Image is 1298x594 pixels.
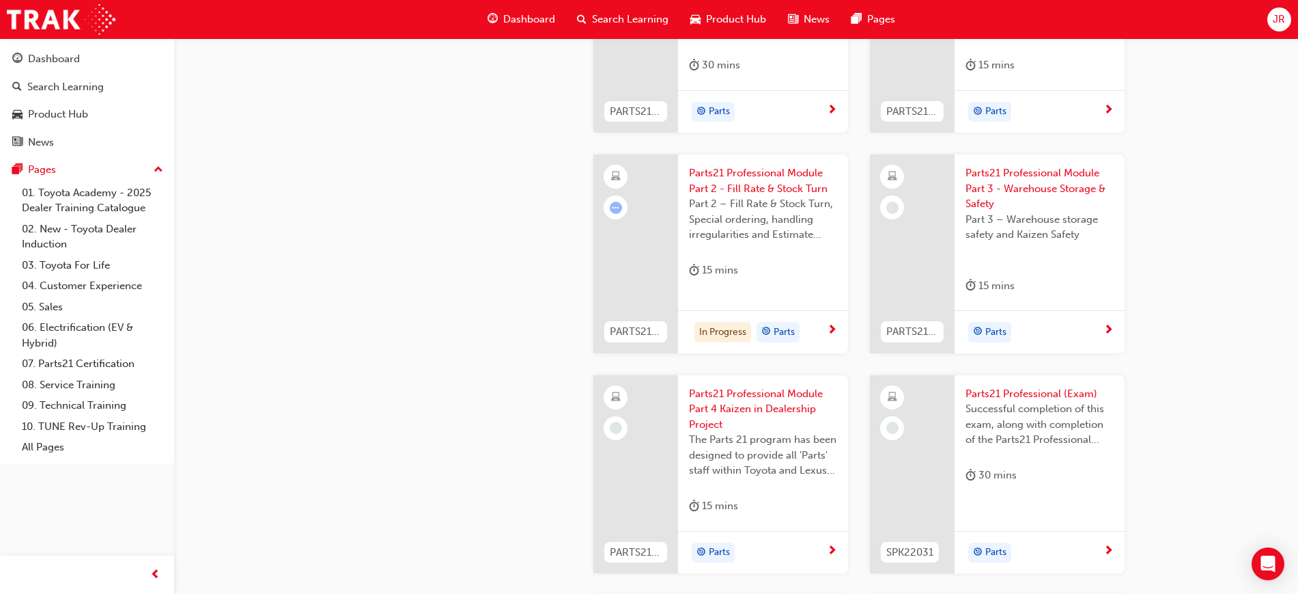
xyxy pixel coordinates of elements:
span: Pages [867,12,895,27]
span: learningRecordVerb_ATTEMPT-icon [610,202,622,214]
button: Pages [5,157,169,183]
a: 09. Technical Training [16,395,169,416]
div: Pages [28,162,56,178]
span: Search Learning [592,12,668,27]
a: Dashboard [5,46,169,72]
div: Product Hub [28,107,88,122]
a: PARTS21_PROFPART4_0923_ELParts21 Professional Module Part 4 Kaizen in Dealership ProjectThe Parts... [593,375,848,574]
button: JR [1267,8,1291,31]
div: 15 mins [689,262,738,279]
span: learningResourceType_ELEARNING-icon [888,389,897,407]
span: Parts [709,104,730,120]
a: PARTS21_PROFPART2_0923_ELParts21 Professional Module Part 2 - Fill Rate & Stock TurnPart 2 – Fill... [593,154,848,353]
span: PARTS21_PROFPART3_0923_EL [886,324,938,340]
span: target-icon [761,323,771,341]
a: 07. Parts21 Certification [16,353,169,375]
span: target-icon [973,323,983,341]
a: 06. Electrification (EV & Hybrid) [16,317,169,353]
span: Part 3 – Warehouse storage safety and Kaizen Safety [965,212,1114,243]
span: PARTS21_PROFPART1_0923_EL [886,104,938,120]
span: Parts [709,545,730,561]
a: Product Hub [5,102,169,127]
span: car-icon [12,109,23,121]
span: duration-icon [965,278,976,295]
a: 02. New - Toyota Dealer Induction [16,219,169,255]
span: news-icon [12,137,23,149]
span: duration-icon [689,57,699,74]
a: car-iconProduct Hub [679,5,777,33]
span: pages-icon [851,11,862,28]
div: In Progress [694,322,751,342]
a: 05. Sales [16,297,169,318]
a: News [5,130,169,155]
span: Product Hub [706,12,766,27]
span: Parts [985,325,1006,340]
div: 15 mins [965,57,1015,74]
span: news-icon [788,11,798,28]
span: guage-icon [488,11,498,28]
div: 15 mins [965,278,1015,295]
span: car-icon [690,11,701,28]
div: 30 mins [689,57,740,74]
a: SPK22031Parts21 Professional (Exam)Successful completion of this exam, along with completion of t... [870,375,1125,574]
span: Parts21 Professional (Exam) [965,386,1114,402]
a: Search Learning [5,75,169,100]
div: Search Learning [27,79,104,95]
a: All Pages [16,437,169,458]
a: 01. Toyota Academy - 2025 Dealer Training Catalogue [16,183,169,219]
div: Open Intercom Messenger [1252,548,1284,580]
span: JR [1273,12,1285,27]
div: 30 mins [965,467,1017,484]
span: next-icon [827,545,837,558]
span: PARTS21_2CADVVC_0522_EL [610,104,662,120]
span: target-icon [696,544,706,562]
span: next-icon [827,105,837,117]
span: duration-icon [689,262,699,279]
a: 03. Toyota For Life [16,255,169,276]
span: Part 2 – Fill Rate & Stock Turn, Special ordering, handling irregularities and Estimate Time of A... [689,196,837,243]
span: target-icon [696,103,706,121]
span: News [804,12,830,27]
span: guage-icon [12,53,23,66]
span: target-icon [973,544,983,562]
a: 04. Customer Experience [16,275,169,297]
span: duration-icon [965,57,976,74]
a: 08. Service Training [16,375,169,396]
span: next-icon [1103,105,1114,117]
div: Dashboard [28,51,80,67]
span: prev-icon [150,567,160,584]
a: PARTS21_PROFPART3_0923_ELParts21 Professional Module Part 3 - Warehouse Storage & SafetyPart 3 – ... [870,154,1125,353]
span: Parts [985,104,1006,120]
span: PARTS21_PROFPART4_0923_EL [610,545,662,561]
a: pages-iconPages [841,5,906,33]
span: learningRecordVerb_NONE-icon [610,422,622,434]
span: SPK22031 [886,545,933,561]
span: PARTS21_PROFPART2_0923_EL [610,324,662,340]
span: up-icon [154,161,163,179]
div: 15 mins [689,498,738,515]
div: News [28,135,54,150]
button: DashboardSearch LearningProduct HubNews [5,44,169,157]
span: next-icon [1103,325,1114,337]
span: Parts21 Professional Module Part 2 - Fill Rate & Stock Turn [689,165,837,196]
span: Parts21 Professional Module Part 3 - Warehouse Storage & Safety [965,165,1114,212]
span: learningResourceType_ELEARNING-icon [611,389,621,407]
span: Parts [985,545,1006,561]
a: search-iconSearch Learning [566,5,679,33]
span: learningResourceType_ELEARNING-icon [888,168,897,186]
span: learningRecordVerb_NONE-icon [886,202,899,214]
span: target-icon [973,103,983,121]
span: learningResourceType_ELEARNING-icon [611,168,621,186]
a: 10. TUNE Rev-Up Training [16,416,169,437]
img: Trak [7,4,115,35]
span: Successful completion of this exam, along with completion of the Parts21 Professional eLearning m... [965,401,1114,448]
a: guage-iconDashboard [477,5,566,33]
span: next-icon [1103,545,1114,558]
span: pages-icon [12,164,23,176]
span: search-icon [577,11,587,28]
a: news-iconNews [777,5,841,33]
span: Parts [774,325,795,340]
span: duration-icon [689,498,699,515]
